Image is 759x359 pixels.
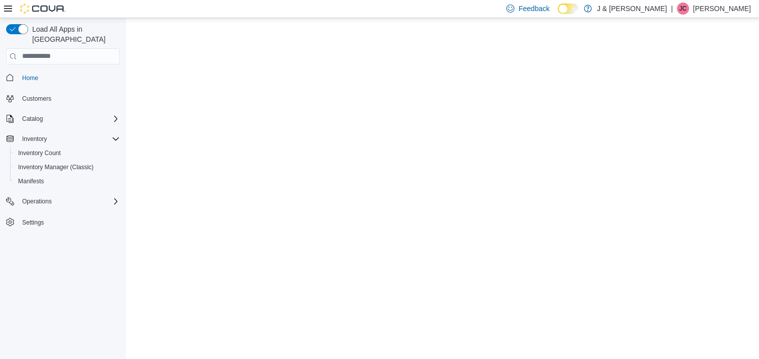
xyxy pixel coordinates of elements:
span: Catalog [18,113,120,125]
span: JC [679,3,687,15]
span: Inventory Manager (Classic) [18,163,94,171]
img: Cova [20,4,65,14]
button: Manifests [10,174,124,188]
p: | [671,3,673,15]
a: Customers [18,93,55,105]
button: Catalog [18,113,47,125]
button: Customers [2,91,124,106]
span: Manifests [14,175,120,187]
span: Load All Apps in [GEOGRAPHIC_DATA] [28,24,120,44]
button: Inventory Manager (Classic) [10,160,124,174]
span: Settings [22,219,44,227]
nav: Complex example [6,66,120,256]
div: Jared Cooney [677,3,689,15]
button: Operations [18,195,56,207]
button: Inventory Count [10,146,124,160]
span: Operations [22,197,52,205]
p: [PERSON_NAME] [693,3,751,15]
span: Catalog [22,115,43,123]
span: Settings [18,216,120,228]
span: Inventory [18,133,120,145]
span: Manifests [18,177,44,185]
a: Settings [18,217,48,229]
span: Feedback [518,4,549,14]
button: Home [2,70,124,85]
span: Home [18,71,120,84]
a: Inventory Manager (Classic) [14,161,98,173]
span: Inventory Count [18,149,61,157]
a: Home [18,72,42,84]
span: Home [22,74,38,82]
a: Manifests [14,175,48,187]
button: Catalog [2,112,124,126]
button: Inventory [2,132,124,146]
button: Operations [2,194,124,208]
span: Customers [22,95,51,103]
span: Inventory [22,135,47,143]
span: Customers [18,92,120,105]
span: Inventory Manager (Classic) [14,161,120,173]
span: Inventory Count [14,147,120,159]
a: Inventory Count [14,147,65,159]
input: Dark Mode [558,4,579,14]
p: J & [PERSON_NAME] [597,3,667,15]
button: Inventory [18,133,51,145]
button: Settings [2,214,124,229]
span: Operations [18,195,120,207]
